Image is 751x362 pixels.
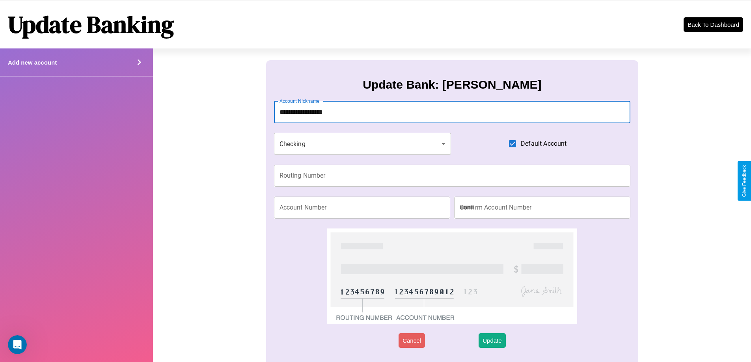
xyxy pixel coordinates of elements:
iframe: Intercom live chat [8,335,27,354]
div: Checking [274,133,451,155]
button: Update [479,333,505,348]
div: Give Feedback [742,165,747,197]
label: Account Nickname [280,98,320,104]
button: Back To Dashboard [684,17,743,32]
img: check [327,228,577,324]
h4: Add new account [8,59,57,66]
h1: Update Banking [8,8,174,41]
span: Default Account [521,139,567,149]
h3: Update Bank: [PERSON_NAME] [363,78,541,91]
button: Cancel [399,333,425,348]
